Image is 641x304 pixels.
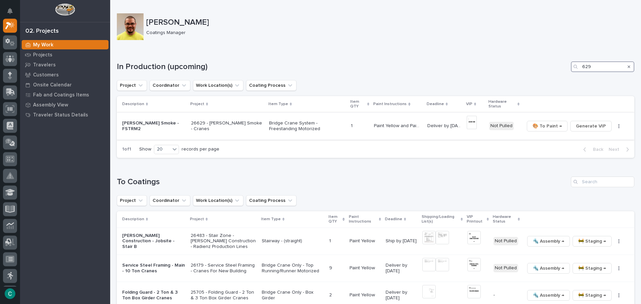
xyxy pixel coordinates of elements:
[190,100,204,108] p: Project
[33,52,52,58] p: Projects
[350,238,381,244] p: Paint Yellow
[573,236,612,247] button: 🚧 Staging →
[573,263,612,274] button: 🚧 Staging →
[117,177,568,187] h1: To Coatings
[20,60,110,70] a: Travelers
[422,213,459,226] p: Shipping/Loading List(s)
[191,290,256,301] p: 25705 - Folding Guard - 2 Ton & 3 Ton Box Girder Cranes
[150,80,190,91] button: Coordinator
[427,100,444,108] p: Deadline
[117,62,568,72] h1: In Production (upcoming)
[570,121,612,131] button: Generate VIP
[117,112,634,139] tr: [PERSON_NAME] Smoke - FSTRM226629 - [PERSON_NAME] Smoke - CranesBridge Crane System - Freestandin...
[349,213,377,226] p: Paint Instructions
[193,195,243,206] button: Work Location(s)
[578,291,606,299] span: 🚧 Staging →
[246,80,296,91] button: Coating Process
[350,265,381,271] p: Paint Yellow
[3,4,17,18] button: Notifications
[150,195,190,206] button: Coordinator
[117,255,634,282] tr: Service Steel Framing - Main - 10 Ton Cranes26179 - Service Steel Framing - Cranes For New Buildi...
[533,291,564,299] span: 🔩 Assembly →
[533,264,564,272] span: 🔩 Assembly →
[20,90,110,100] a: Fab and Coatings Items
[146,18,632,27] p: [PERSON_NAME]
[139,146,151,152] p: Show
[571,61,634,72] input: Search
[20,110,110,120] a: Traveler Status Details
[527,236,570,247] button: 🔩 Assembly →
[527,121,568,131] button: 🎨 To Paint →
[578,146,606,153] button: Back
[25,28,59,35] div: 02. Projects
[386,238,417,244] p: Ship by [DATE]
[573,290,612,301] button: 🚧 Staging →
[33,72,59,78] p: Customers
[117,141,137,158] p: 1 of 1
[386,263,417,274] p: Deliver by [DATE]
[488,98,516,110] p: Hardware Status
[269,120,346,132] p: Bridge Crane System - Freestanding Motorized
[262,238,324,244] p: Stairway - (straight)
[122,263,185,274] p: Service Steel Framing - Main - 10 Ton Cranes
[493,213,516,226] p: Hardware Status
[33,82,72,88] p: Onsite Calendar
[122,100,144,108] p: Description
[33,62,56,68] p: Travelers
[33,112,88,118] p: Traveler Status Details
[576,122,606,130] span: Generate VIP
[182,146,219,152] p: records per page
[493,237,518,245] div: Not Pulled
[533,237,564,245] span: 🔩 Assembly →
[493,292,519,298] p: -
[154,146,170,153] div: 20
[117,80,147,91] button: Project
[261,216,281,223] p: Item Type
[246,195,296,206] button: Coating Process
[122,120,186,132] p: [PERSON_NAME] Smoke - FSTRM2
[329,264,334,271] p: 9
[589,146,603,153] span: Back
[351,122,354,129] p: 1
[20,70,110,80] a: Customers
[385,216,402,223] p: Deadline
[8,8,17,19] div: Notifications
[20,80,110,90] a: Onsite Calendar
[329,237,332,244] p: 1
[466,100,472,108] p: VIP
[146,30,629,36] p: Coatings Manager
[55,3,75,16] img: Workspace Logo
[20,100,110,110] a: Assembly View
[527,290,570,301] button: 🔩 Assembly →
[33,42,53,48] p: My Work
[427,122,463,129] p: Deliver by 9/1/25
[373,100,407,108] p: Paint Instructions
[527,263,570,274] button: 🔩 Assembly →
[493,264,518,272] div: Not Pulled
[33,102,68,108] p: Assembly View
[578,237,606,245] span: 🚧 Staging →
[122,290,185,301] p: Folding Guard - 2 Ton & 3 Ton Box Girder Cranes
[191,120,264,132] p: 26629 - [PERSON_NAME] Smoke - Cranes
[117,195,147,206] button: Project
[122,216,144,223] p: Description
[122,233,185,250] p: [PERSON_NAME] Construction - Jobsite - Stair B
[268,100,288,108] p: Item Type
[191,263,256,274] p: 26179 - Service Steel Framing - Cranes For New Building
[33,92,89,98] p: Fab and Coatings Items
[190,216,204,223] p: Project
[3,287,17,301] button: users-avatar
[350,292,381,298] p: Paint Yellow
[20,50,110,60] a: Projects
[329,213,341,226] p: Item QTY
[117,228,634,255] tr: [PERSON_NAME] Construction - Jobsite - Stair B26483 - Stair Zone - [PERSON_NAME] Construction - R...
[350,98,366,110] p: Item QTY
[467,213,485,226] p: VIP Printout
[489,122,514,130] div: Not Pulled
[374,122,423,129] p: Paint Yellow and Paint Gray
[609,146,623,153] span: Next
[571,177,634,187] input: Search
[262,290,324,301] p: Bridge Crane Only - Box Girder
